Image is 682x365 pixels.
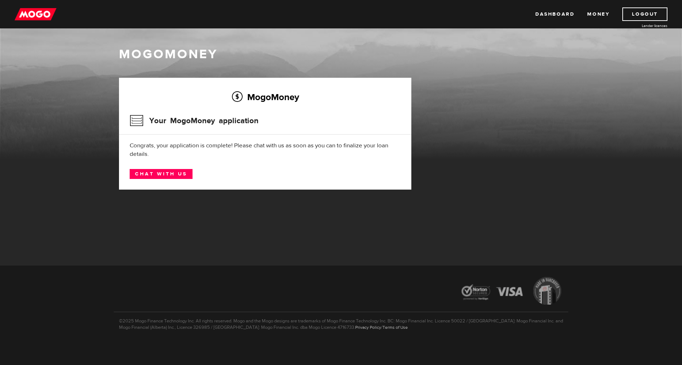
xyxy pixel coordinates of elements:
[355,325,381,330] a: Privacy Policy
[114,312,568,331] p: ©2025 Mogo Finance Technology Inc. All rights reserved. Mogo and the Mogo designs are trademarks ...
[535,7,574,21] a: Dashboard
[540,200,682,365] iframe: LiveChat chat widget
[119,47,563,62] h1: MogoMoney
[587,7,610,21] a: Money
[622,7,667,21] a: Logout
[130,111,259,130] h3: Your MogoMoney application
[130,89,401,104] h2: MogoMoney
[455,272,568,312] img: legal-icons-92a2ffecb4d32d839781d1b4e4802d7b.png
[383,325,408,330] a: Terms of Use
[15,7,56,21] img: mogo_logo-11ee424be714fa7cbb0f0f49df9e16ec.png
[130,141,401,158] div: Congrats, your application is complete! Please chat with us as soon as you can to finalize your l...
[614,23,667,28] a: Lender licences
[130,169,193,179] a: Chat with us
